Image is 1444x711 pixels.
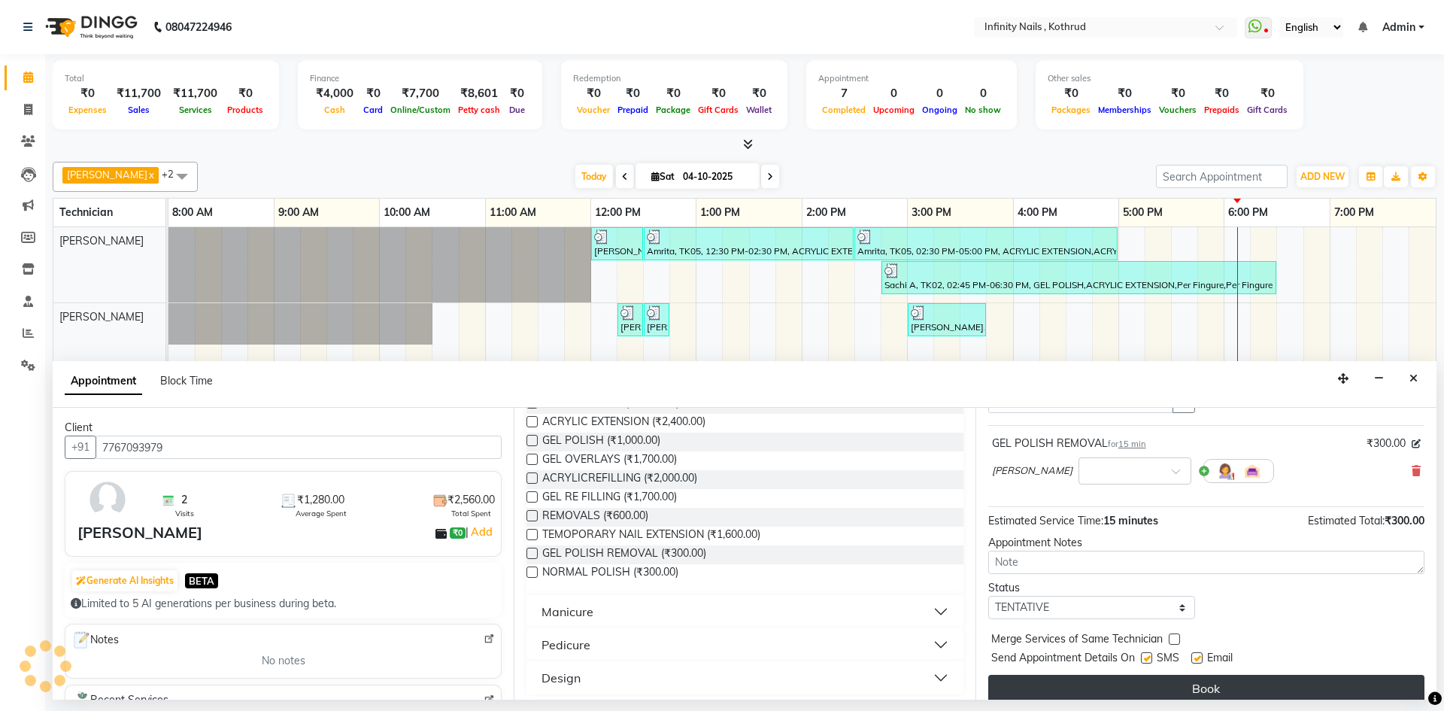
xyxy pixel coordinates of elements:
span: ADD NEW [1300,171,1345,182]
div: ₹0 [694,85,742,102]
i: Edit price [1412,439,1421,448]
div: Sachi A, TK02, 02:45 PM-06:30 PM, GEL POLISH,ACRYLIC EXTENSION,Per Fingure,Per Fingure [883,263,1275,292]
a: 2:00 PM [802,202,850,223]
button: Design [532,664,957,691]
span: Package [652,105,694,115]
a: x [147,169,154,181]
div: ₹11,700 [111,85,167,102]
div: Redemption [573,72,775,85]
div: Amrita, TK05, 02:30 PM-05:00 PM, ACRYLIC EXTENSION,ACRYLIC EXTENSION,Per Fingure [856,229,1116,258]
span: Upcoming [869,105,918,115]
div: ₹0 [359,85,387,102]
div: ₹0 [742,85,775,102]
div: 7 [818,85,869,102]
span: Card [359,105,387,115]
span: Gift Cards [694,105,742,115]
span: Online/Custom [387,105,454,115]
div: [PERSON_NAME], TK04, 12:30 PM-12:45 PM, GEL POLISH REMOVAL [645,305,668,334]
span: Ongoing [918,105,961,115]
a: 3:00 PM [908,202,955,223]
small: for [1108,439,1146,449]
span: Notes [71,630,119,650]
span: Expenses [65,105,111,115]
div: Total [65,72,267,85]
div: [PERSON_NAME], TK04, 12:15 PM-12:30 PM, GEL POLISH REMOVAL [619,305,642,334]
button: Manicure [532,598,957,625]
span: Estimated Total: [1308,514,1385,527]
span: [PERSON_NAME] [59,310,144,324]
span: 15 minutes [1103,514,1158,527]
span: Sat [648,171,678,182]
div: Limited to 5 AI generations per business during beta. [71,596,496,612]
span: Memberships [1094,105,1155,115]
a: 7:00 PM [1330,202,1378,223]
span: Block Time [160,374,213,387]
span: Voucher [573,105,614,115]
span: GEL POLISH REMOVAL (₹300.00) [542,545,706,564]
a: Add [469,523,495,541]
span: SMS [1157,650,1179,669]
span: Technician [59,205,113,219]
div: Pedicure [541,636,590,654]
a: 5:00 PM [1119,202,1166,223]
span: ₹0 [450,527,466,539]
div: ₹0 [223,85,267,102]
span: Wallet [742,105,775,115]
div: ₹0 [65,85,111,102]
div: 0 [961,85,1005,102]
span: | [466,523,495,541]
a: 10:00 AM [380,202,434,223]
span: Total Spent [451,508,491,519]
div: ₹0 [573,85,614,102]
span: Sales [124,105,153,115]
span: Prepaid [614,105,652,115]
div: ₹0 [1243,85,1291,102]
a: 8:00 AM [168,202,217,223]
span: Packages [1048,105,1094,115]
span: Appointment [65,368,142,395]
span: Cash [320,105,349,115]
span: Products [223,105,267,115]
img: avatar [86,478,129,521]
img: Interior.png [1243,462,1261,480]
span: BETA [185,573,218,588]
div: GEL POLISH REMOVAL [992,436,1146,451]
span: Recent Services [71,691,168,709]
div: 0 [869,85,918,102]
a: 11:00 AM [486,202,540,223]
span: Today [575,165,613,188]
div: 0 [918,85,961,102]
img: logo [38,6,141,48]
span: [PERSON_NAME] [67,169,147,181]
a: 6:00 PM [1224,202,1272,223]
span: ₹1,280.00 [297,492,344,508]
div: ₹0 [1155,85,1200,102]
button: Pedicure [532,631,957,658]
span: ACRYLIC EXTENSION (₹2,400.00) [542,414,705,433]
span: Vouchers [1155,105,1200,115]
span: Petty cash [454,105,504,115]
span: [PERSON_NAME] [59,234,144,248]
div: Client [65,420,502,436]
div: Status [988,580,1195,596]
button: Close [1403,367,1424,390]
span: Prepaids [1200,105,1243,115]
span: NORMAL POLISH (₹300.00) [542,564,678,583]
span: No notes [262,653,305,669]
div: Design [541,669,581,687]
span: GEL RE FILLING (₹1,700.00) [542,489,677,508]
div: ₹0 [614,85,652,102]
span: No show [961,105,1005,115]
a: 4:00 PM [1014,202,1061,223]
span: GEL POLISH (₹1,000.00) [542,433,660,451]
div: ₹0 [1200,85,1243,102]
div: [PERSON_NAME], TK03, 12:00 PM-12:30 PM, REMOVALS [593,229,642,258]
span: Email [1207,650,1233,669]
span: TEMOPORARY NAIL EXTENSION (₹1,600.00) [542,527,760,545]
div: ₹0 [504,85,530,102]
img: Hairdresser.png [1216,462,1234,480]
b: 08047224946 [165,6,232,48]
span: Send Appointment Details On [991,650,1135,669]
span: 2 [181,492,187,508]
span: ₹300.00 [1367,436,1406,451]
